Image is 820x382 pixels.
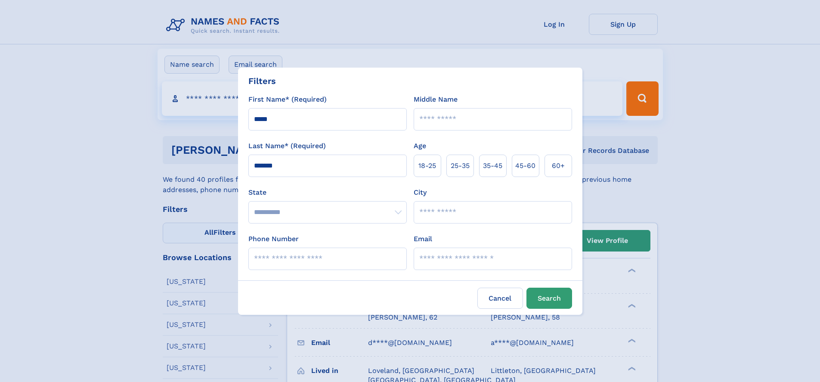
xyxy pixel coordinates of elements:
[552,161,565,171] span: 60+
[414,141,426,151] label: Age
[248,187,407,198] label: State
[414,187,427,198] label: City
[248,75,276,87] div: Filters
[483,161,502,171] span: 35‑45
[477,288,523,309] label: Cancel
[414,234,432,244] label: Email
[248,141,326,151] label: Last Name* (Required)
[248,234,299,244] label: Phone Number
[248,94,327,105] label: First Name* (Required)
[418,161,436,171] span: 18‑25
[414,94,458,105] label: Middle Name
[515,161,535,171] span: 45‑60
[526,288,572,309] button: Search
[451,161,470,171] span: 25‑35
